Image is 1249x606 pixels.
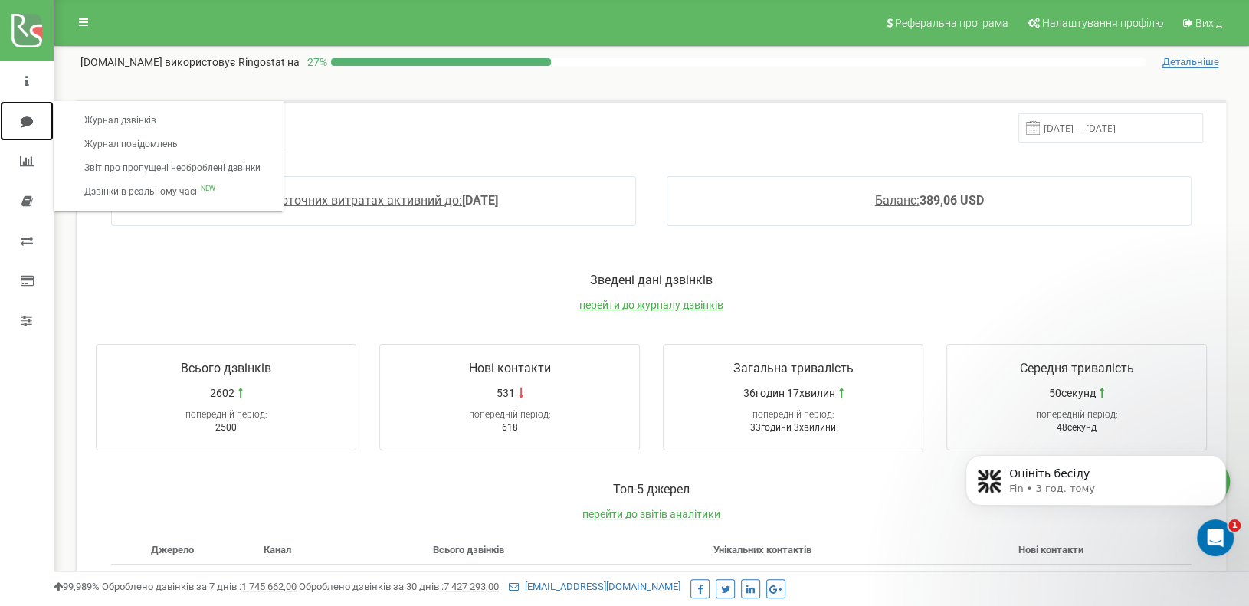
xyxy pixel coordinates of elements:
[582,508,720,520] a: перейти до звітів аналітики
[181,361,271,375] span: Всього дзвінків
[80,54,300,70] p: [DOMAIN_NAME]
[151,544,194,555] span: Джерело
[613,482,690,496] span: Toп-5 джерел
[69,133,276,156] a: Журнал повідомлень
[733,361,854,375] span: Загальна тривалість
[750,422,836,433] span: 33години 3хвилини
[215,422,237,433] span: 2500
[713,544,811,555] span: Унікальних контактів
[502,422,518,433] span: 618
[299,581,499,592] span: Оброблено дзвінків за 30 днів :
[185,409,267,420] span: попередній період:
[444,581,499,592] u: 7 427 293,00
[497,385,515,401] span: 531
[875,193,984,208] a: Баланс:389,06 USD
[895,17,1008,29] span: Реферальна програма
[165,56,300,68] span: використовує Ringostat на
[249,193,498,208] a: При поточних витратах активний до:[DATE]
[249,193,462,208] span: При поточних витратах активний до:
[264,544,291,555] span: Канал
[54,581,100,592] span: 99,989%
[1195,17,1222,29] span: Вихід
[433,544,504,555] span: Всього дзвінків
[300,54,331,70] p: 27 %
[1049,385,1096,401] span: 50секунд
[752,409,834,420] span: попередній період:
[102,581,297,592] span: Оброблено дзвінків за 7 днів :
[69,180,276,204] a: Дзвінки в реальному часіNEW
[1042,17,1163,29] span: Налаштування профілю
[579,299,723,311] a: перейти до журналу дзвінків
[509,581,680,592] a: [EMAIL_ADDRESS][DOMAIN_NAME]
[469,409,551,420] span: попередній період:
[241,581,297,592] u: 1 745 662,00
[1057,422,1097,433] span: 48секунд
[743,385,835,401] span: 36годин 17хвилин
[1162,56,1218,68] span: Детальніше
[942,423,1249,565] iframe: Intercom notifications повідомлення
[590,273,713,287] span: Зведені дані дзвінків
[1228,519,1241,532] span: 1
[875,193,920,208] span: Баланс:
[69,109,276,133] a: Журнал дзвінків
[469,361,551,375] span: Нові контакти
[1020,361,1134,375] span: Середня тривалість
[1036,409,1118,420] span: попередній період:
[210,385,234,401] span: 2602
[69,156,276,180] a: Звіт про пропущені необроблені дзвінки
[1197,519,1234,556] iframe: Intercom live chat
[11,14,42,47] img: ringostat logo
